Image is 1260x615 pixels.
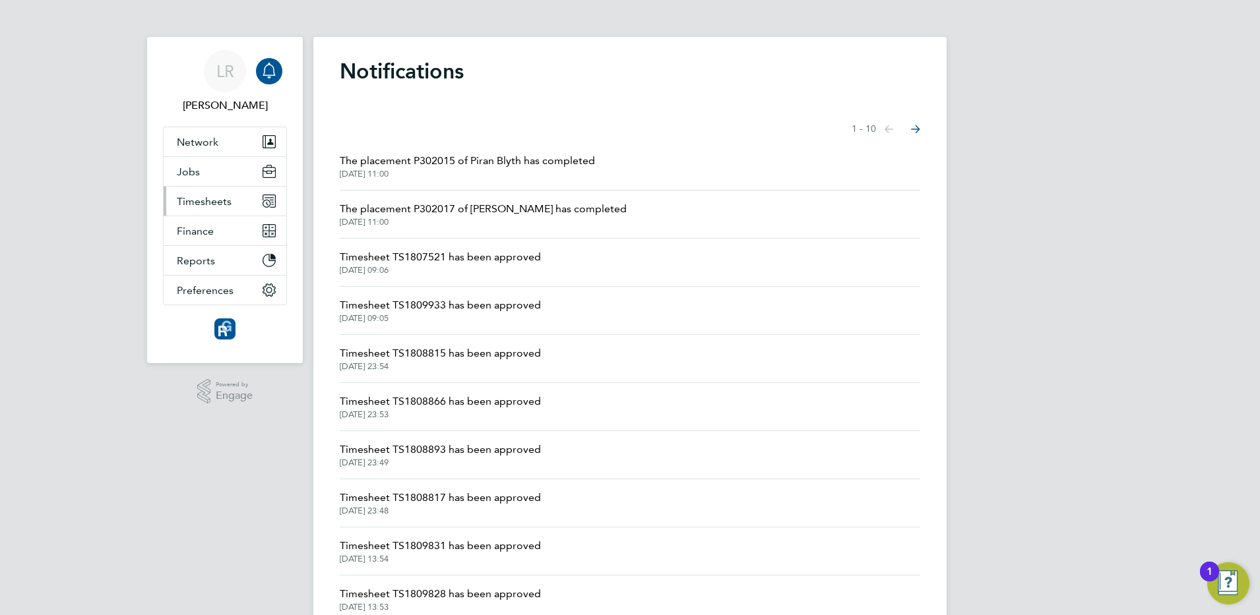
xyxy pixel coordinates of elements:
button: Finance [164,216,286,245]
span: The placement P302017 of [PERSON_NAME] has completed [340,201,627,217]
span: [DATE] 09:05 [340,313,541,324]
span: [DATE] 23:54 [340,361,541,372]
span: Reports [177,254,215,267]
a: Timesheet TS1808817 has been approved[DATE] 23:48 [340,490,541,516]
a: LR[PERSON_NAME] [163,50,287,113]
a: Go to home page [163,318,287,339]
a: Timesheet TS1809831 has been approved[DATE] 13:54 [340,538,541,564]
button: Timesheets [164,187,286,216]
span: Timesheets [177,195,232,208]
a: Timesheet TS1808815 has been approved[DATE] 23:54 [340,345,541,372]
a: Powered byEngage [197,379,253,404]
img: resourcinggroup-logo-retina.png [214,318,236,339]
a: Timesheet TS1807521 has been approved[DATE] 09:06 [340,249,541,276]
span: [DATE] 23:48 [340,506,541,516]
span: Powered by [216,379,253,390]
span: [DATE] 13:53 [340,602,541,612]
span: LR [216,63,234,80]
a: Timesheet TS1809933 has been approved[DATE] 09:05 [340,297,541,324]
button: Open Resource Center, 1 new notification [1207,562,1249,604]
a: Timesheet TS1808866 has been approved[DATE] 23:53 [340,394,541,420]
button: Preferences [164,276,286,305]
span: Preferences [177,284,234,297]
span: Timesheet TS1808866 has been approved [340,394,541,409]
span: The placement P302015 of Piran Blyth has completed [340,153,595,169]
a: The placement P302017 of [PERSON_NAME] has completed[DATE] 11:00 [340,201,627,227]
a: Timesheet TS1808893 has been approved[DATE] 23:49 [340,442,541,468]
span: Network [177,136,218,148]
span: Timesheet TS1809828 has been approved [340,586,541,602]
span: Timesheet TS1808893 has been approved [340,442,541,457]
span: [DATE] 13:54 [340,554,541,564]
span: Jobs [177,165,200,178]
span: [DATE] 23:53 [340,409,541,420]
nav: Select page of notifications list [852,116,920,142]
button: Jobs [164,157,286,186]
nav: Main navigation [147,37,303,363]
span: Timesheet TS1809933 has been approved [340,297,541,313]
a: The placement P302015 of Piran Blyth has completed[DATE] 11:00 [340,153,595,179]
span: Engage [216,390,253,401]
span: Timesheet TS1809831 has been approved [340,538,541,554]
div: 1 [1207,571,1213,589]
h1: Notifications [340,58,920,84]
span: Timesheet TS1808815 has been approved [340,345,541,361]
span: Timesheet TS1808817 has been approved [340,490,541,506]
a: Timesheet TS1809828 has been approved[DATE] 13:53 [340,586,541,612]
span: Timesheet TS1807521 has been approved [340,249,541,265]
span: 1 - 10 [852,123,876,136]
button: Network [164,127,286,156]
span: [DATE] 23:49 [340,457,541,468]
span: [DATE] 11:00 [340,169,595,179]
span: Leanne Rayner [163,98,287,113]
span: [DATE] 09:06 [340,265,541,276]
span: Finance [177,225,214,237]
span: [DATE] 11:00 [340,217,627,227]
button: Reports [164,246,286,275]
